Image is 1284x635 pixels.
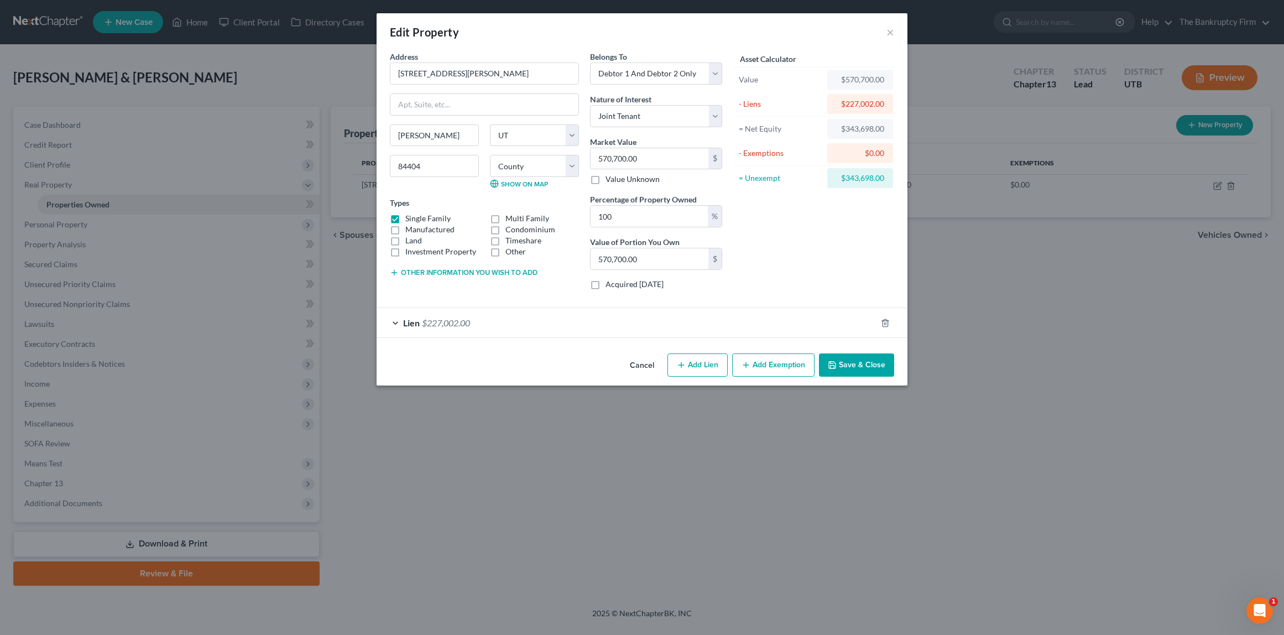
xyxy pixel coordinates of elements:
input: 0.00 [591,206,708,227]
div: Edit Property [390,24,459,40]
label: Market Value [590,136,636,148]
label: Condominium [505,224,555,235]
button: Add Exemption [732,353,815,377]
div: $343,698.00 [836,123,884,134]
label: Percentage of Property Owned [590,194,697,205]
div: - Liens [739,98,822,110]
span: $227,002.00 [422,317,470,328]
label: Acquired [DATE] [606,279,664,290]
span: Lien [403,317,420,328]
input: Apt, Suite, etc... [390,94,578,115]
a: Show on Map [490,179,548,188]
div: $227,002.00 [836,98,884,110]
button: Other information you wish to add [390,268,537,277]
span: 1 [1269,597,1278,606]
input: Enter zip... [390,155,479,177]
div: % [708,206,722,227]
div: = Unexempt [739,173,822,184]
iframe: Intercom live chat [1246,597,1273,624]
div: $570,700.00 [836,74,884,85]
label: Asset Calculator [740,53,796,65]
label: Nature of Interest [590,93,651,105]
div: $0.00 [836,148,884,159]
label: Value of Portion You Own [590,236,680,248]
label: Single Family [405,213,451,224]
div: $343,698.00 [836,173,884,184]
button: Cancel [621,355,663,377]
label: Value Unknown [606,174,660,185]
input: Enter city... [390,125,478,146]
label: Manufactured [405,224,455,235]
label: Multi Family [505,213,549,224]
button: Add Lien [667,353,728,377]
label: Other [505,246,526,257]
label: Timeshare [505,235,541,246]
button: × [886,25,894,39]
input: Enter address... [390,63,578,84]
div: $ [708,148,722,169]
span: Belongs To [590,52,627,61]
div: - Exemptions [739,148,822,159]
label: Types [390,197,409,209]
div: $ [708,248,722,269]
label: Investment Property [405,246,476,257]
span: Address [390,52,418,61]
div: Value [739,74,822,85]
div: = Net Equity [739,123,822,134]
label: Land [405,235,422,246]
input: 0.00 [591,248,708,269]
button: Save & Close [819,353,894,377]
input: 0.00 [591,148,708,169]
